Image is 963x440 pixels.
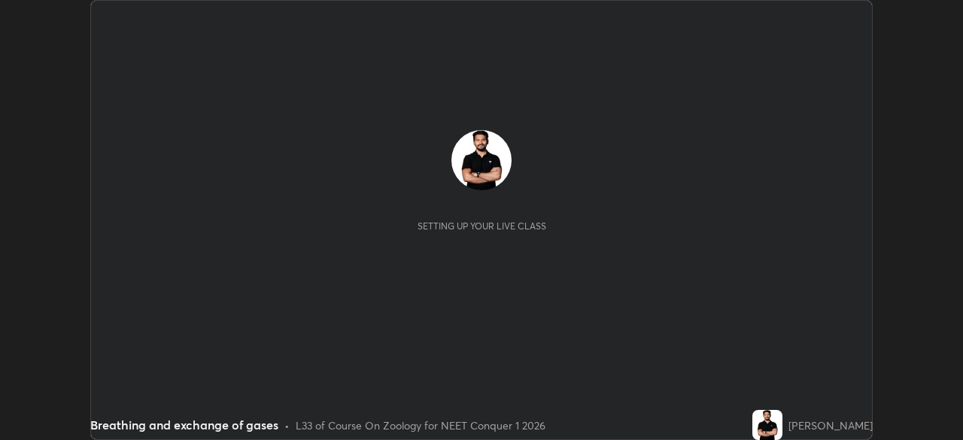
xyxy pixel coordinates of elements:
div: Breathing and exchange of gases [90,416,278,434]
div: • [284,417,290,433]
div: [PERSON_NAME] [788,417,873,433]
div: Setting up your live class [418,220,546,232]
img: 9017f1c22f9a462681925bb830bd53f0.jpg [752,410,782,440]
div: L33 of Course On Zoology for NEET Conquer 1 2026 [296,417,545,433]
img: 9017f1c22f9a462681925bb830bd53f0.jpg [451,130,512,190]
